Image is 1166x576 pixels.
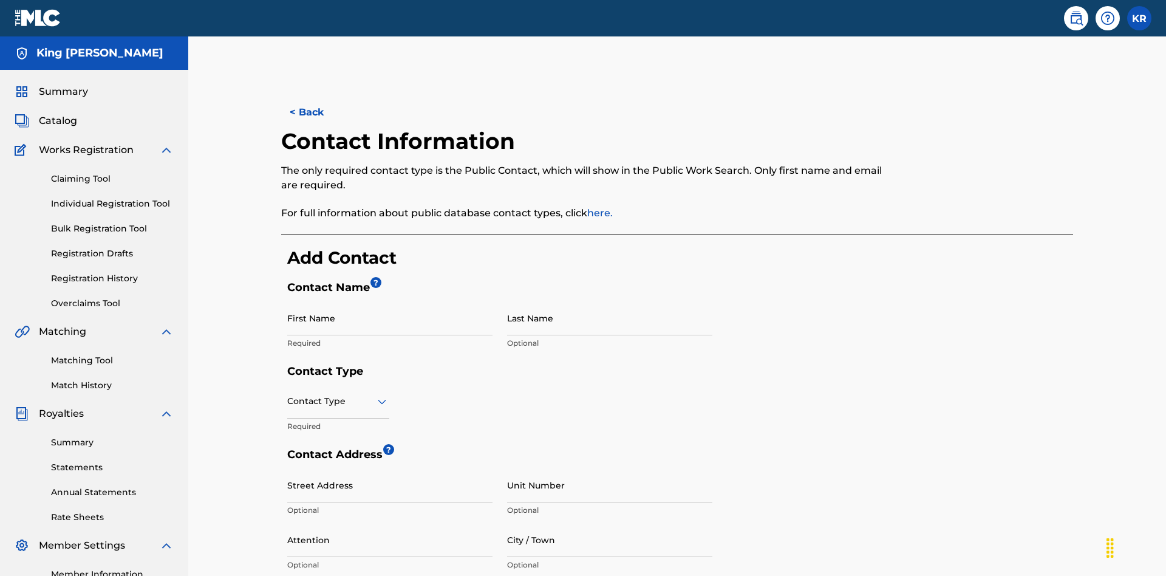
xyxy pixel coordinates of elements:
[15,114,77,128] a: CatalogCatalog
[281,206,891,221] p: For full information about public database contact types, click
[51,222,174,235] a: Bulk Registration Tool
[287,247,1073,269] h3: Add Contact
[15,46,29,61] img: Accounts
[159,406,174,421] img: expand
[281,163,891,193] p: The only required contact type is the Public Contact, which will show in the Public Work Search. ...
[15,9,61,27] img: MLC Logo
[36,46,163,60] h5: King McTesterson
[51,197,174,210] a: Individual Registration Tool
[39,324,86,339] span: Matching
[383,444,394,455] span: ?
[15,406,29,421] img: Royalties
[287,365,1073,385] h5: Contact Type
[39,84,88,99] span: Summary
[51,354,174,367] a: Matching Tool
[1064,6,1088,30] a: Public Search
[159,324,174,339] img: expand
[281,97,354,128] button: < Back
[287,448,712,468] h5: Contact Address
[159,143,174,157] img: expand
[39,114,77,128] span: Catalog
[370,277,381,288] span: ?
[507,505,712,516] p: Optional
[51,173,174,185] a: Claiming Tool
[15,114,29,128] img: Catalog
[15,84,88,99] a: SummarySummary
[507,560,712,571] p: Optional
[1096,6,1120,30] div: Help
[287,281,1073,301] h5: Contact Name
[51,461,174,474] a: Statements
[51,247,174,260] a: Registration Drafts
[15,324,30,339] img: Matching
[51,379,174,392] a: Match History
[15,538,29,553] img: Member Settings
[1069,11,1083,26] img: search
[51,436,174,449] a: Summary
[51,486,174,499] a: Annual Statements
[1105,518,1166,576] iframe: Chat Widget
[51,511,174,524] a: Rate Sheets
[159,538,174,553] img: expand
[287,505,493,516] p: Optional
[51,297,174,310] a: Overclaims Tool
[51,272,174,285] a: Registration History
[39,143,134,157] span: Works Registration
[287,338,493,349] p: Required
[1100,530,1120,566] div: Drag
[39,406,84,421] span: Royalties
[1127,6,1151,30] div: User Menu
[287,421,389,432] p: Required
[1100,11,1115,26] img: help
[287,560,493,571] p: Optional
[507,338,712,349] p: Optional
[587,207,613,219] a: here.
[15,84,29,99] img: Summary
[39,538,125,553] span: Member Settings
[15,143,30,157] img: Works Registration
[281,128,521,155] h2: Contact Information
